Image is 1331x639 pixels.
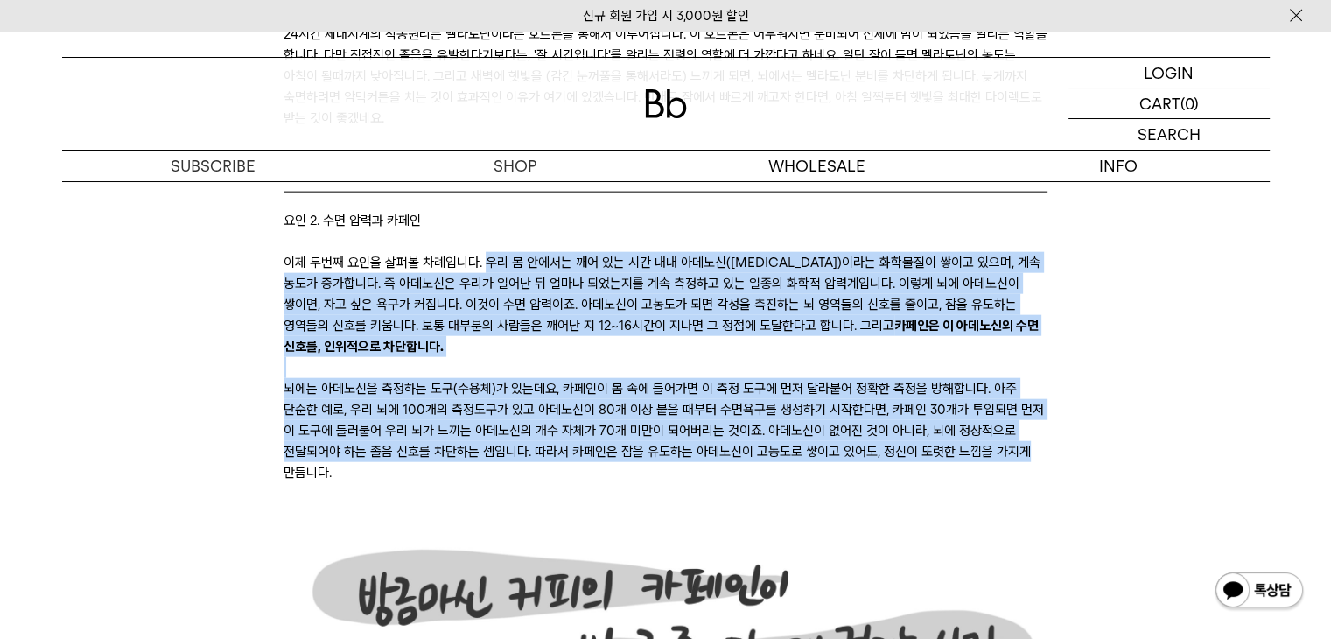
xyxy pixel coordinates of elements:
img: 카카오톡 채널 1:1 채팅 버튼 [1214,571,1305,613]
p: SEARCH [1138,119,1201,150]
a: CART (0) [1068,88,1270,119]
p: 뇌에는 아데노신을 측정하는 도구(수용체)가 있는데요, 카페인이 몸 속에 들어가면 이 측정 도구에 먼저 달라붙어 정확한 측정을 방해합니다. 아주 단순한 예로, 우리 뇌에 100... [284,378,1047,483]
a: 신규 회원 가입 시 3,000원 할인 [583,8,749,24]
p: WHOLESALE [666,151,968,181]
img: 로고 [645,89,687,118]
p: LOGIN [1144,58,1194,88]
p: 이제 두번째 요인을 살펴볼 차례입니다. 우리 몸 안에서는 깨어 있는 시간 내내 아데노신([MEDICAL_DATA])이라는 화학물질이 쌓이고 있으며, 계속 농도가 증가합니다. ... [284,252,1047,357]
p: CART [1139,88,1180,118]
blockquote: 요인 2. 수면 압력과 카페인 [284,192,1047,252]
a: SUBSCRIBE [62,151,364,181]
a: LOGIN [1068,58,1270,88]
a: SHOP [364,151,666,181]
p: INFO [968,151,1270,181]
p: (0) [1180,88,1199,118]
